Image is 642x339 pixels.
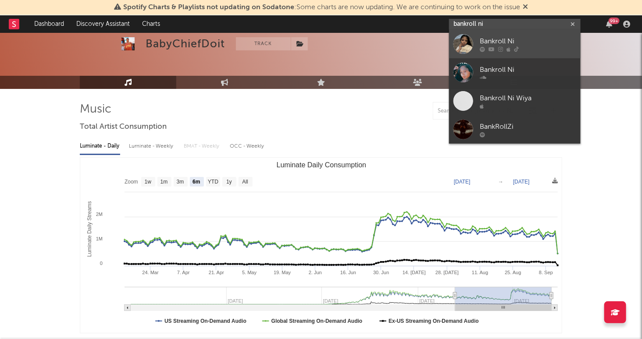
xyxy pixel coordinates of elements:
[146,37,225,50] div: BabyChiefDoit
[193,179,200,185] text: 6m
[100,261,103,266] text: 0
[123,4,294,11] span: Spotify Charts & Playlists not updating on Sodatone
[226,179,232,185] text: 1y
[513,179,530,185] text: [DATE]
[274,270,291,275] text: 19. May
[480,122,576,132] div: BankRollZi
[28,15,70,33] a: Dashboard
[160,179,168,185] text: 1m
[129,139,175,154] div: Luminate - Weekly
[435,270,459,275] text: 28. [DATE]
[242,270,257,275] text: 5. May
[454,179,471,185] text: [DATE]
[96,212,103,217] text: 2M
[80,122,167,132] span: Total Artist Consumption
[86,201,93,257] text: Luminate Daily Streams
[449,19,581,30] input: Search for artists
[539,270,553,275] text: 8. Sep
[480,65,576,75] div: Bankroll Ni
[209,270,224,275] text: 21. Apr
[505,270,521,275] text: 25. Aug
[236,37,291,50] button: Track
[230,139,265,154] div: OCC - Weekly
[480,93,576,104] div: Bankroll Ni Wiya
[80,158,562,333] svg: Luminate Daily Consumption
[164,318,246,324] text: US Streaming On-Demand Audio
[70,15,136,33] a: Discovery Assistant
[449,30,581,58] a: Bankroll Ni
[242,179,248,185] text: All
[498,179,503,185] text: →
[373,270,389,275] text: 30. Jun
[125,179,138,185] text: Zoom
[309,270,322,275] text: 2. Jun
[449,58,581,87] a: Bankroll Ni
[177,179,184,185] text: 3m
[472,270,488,275] text: 11. Aug
[480,36,576,47] div: Bankroll Ni
[340,270,356,275] text: 16. Jun
[609,18,620,24] div: 99 +
[449,115,581,144] a: BankRollZi
[80,139,120,154] div: Luminate - Daily
[606,21,612,28] button: 99+
[177,270,190,275] text: 7. Apr
[208,179,218,185] text: YTD
[389,318,479,324] text: Ex-US Streaming On-Demand Audio
[403,270,426,275] text: 14. [DATE]
[277,161,367,169] text: Luminate Daily Consumption
[433,108,526,115] input: Search by song name or URL
[123,4,520,11] span: : Some charts are now updating. We are continuing to work on the issue
[271,318,363,324] text: Global Streaming On-Demand Audio
[96,236,103,241] text: 1M
[523,4,528,11] span: Dismiss
[142,270,159,275] text: 24. Mar
[136,15,166,33] a: Charts
[449,87,581,115] a: Bankroll Ni Wiya
[145,179,152,185] text: 1w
